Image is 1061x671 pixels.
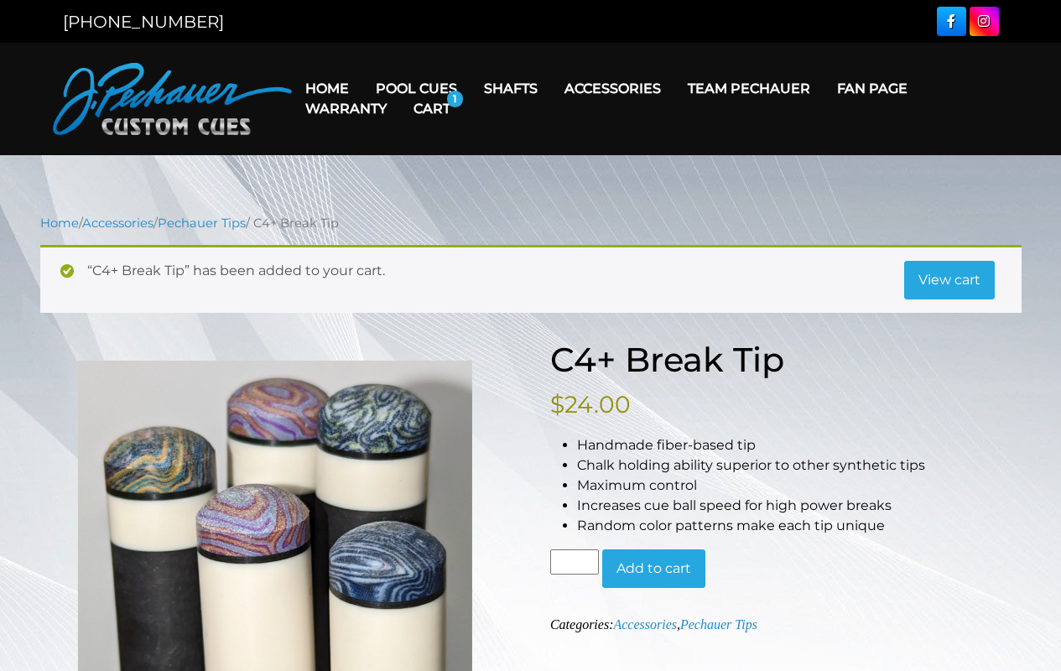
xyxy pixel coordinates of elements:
[53,63,292,135] img: Pechauer Custom Cues
[550,617,757,632] span: Categories: ,
[674,67,824,110] a: Team Pechauer
[577,516,1022,536] li: Random color patterns make each tip unique
[82,216,153,231] a: Accessories
[680,617,757,632] a: Pechauer Tips
[577,455,1022,476] li: Chalk holding ability superior to other synthetic tips
[63,12,224,32] a: [PHONE_NUMBER]
[577,496,1022,516] li: Increases cue ball speed for high power breaks
[292,87,400,130] a: Warranty
[40,216,79,231] a: Home
[158,216,246,231] a: Pechauer Tips
[550,340,1022,380] h1: C4+ Break Tip
[292,67,362,110] a: Home
[551,67,674,110] a: Accessories
[400,87,464,130] a: Cart
[550,390,564,419] span: $
[824,67,921,110] a: Fan Page
[577,435,1022,455] li: Handmade fiber-based tip
[602,549,705,588] button: Add to cart
[577,476,1022,496] li: Maximum control
[40,245,1022,313] div: “C4+ Break Tip” has been added to your cart.
[362,67,471,110] a: Pool Cues
[613,617,677,632] a: Accessories
[550,549,599,575] input: Product quantity
[550,390,631,419] bdi: 24.00
[904,261,995,299] a: View cart
[40,214,1022,232] nav: Breadcrumb
[471,67,551,110] a: Shafts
